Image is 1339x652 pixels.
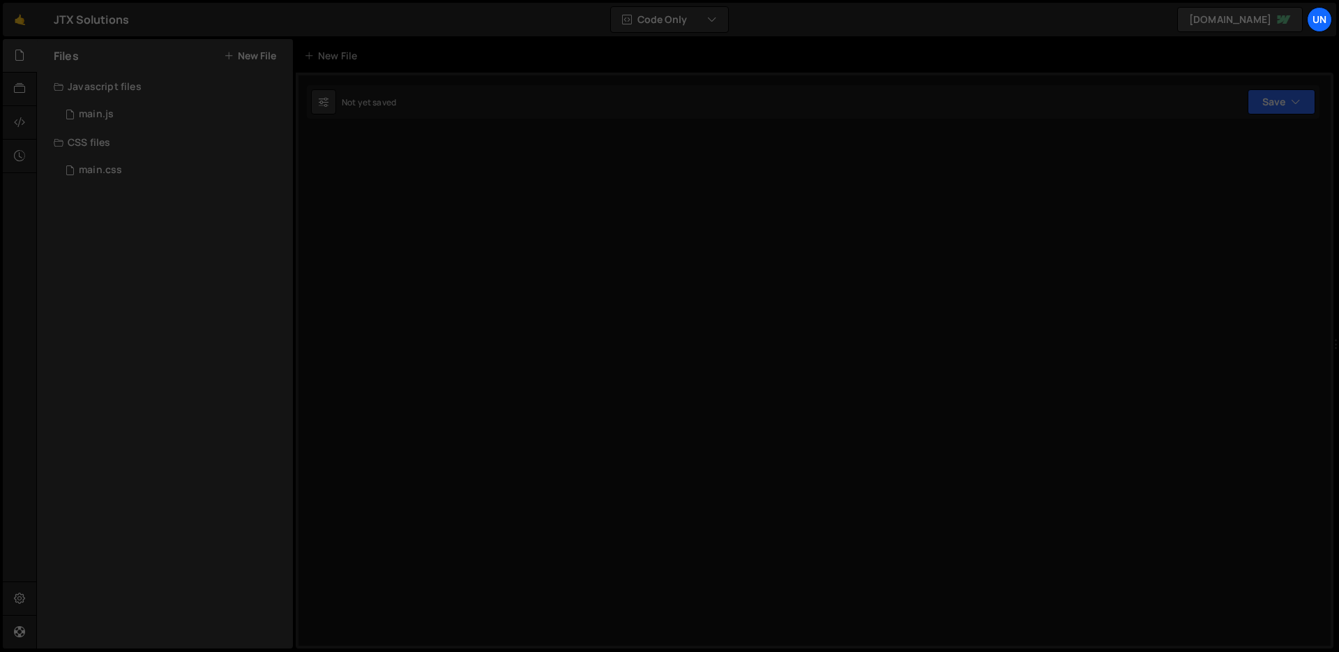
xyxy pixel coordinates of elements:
[54,48,79,64] h2: Files
[342,96,396,108] div: Not yet saved
[611,7,728,32] button: Code Only
[1177,7,1303,32] a: [DOMAIN_NAME]
[1248,89,1315,114] button: Save
[37,73,293,101] div: Javascript files
[54,156,293,184] div: 16032/42936.css
[1307,7,1332,32] a: Un
[79,164,122,177] div: main.css
[54,101,293,128] div: 16032/42934.js
[3,3,37,36] a: 🤙
[224,50,276,61] button: New File
[37,128,293,156] div: CSS files
[54,11,129,28] div: JTX Solutions
[79,108,114,121] div: main.js
[304,49,363,63] div: New File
